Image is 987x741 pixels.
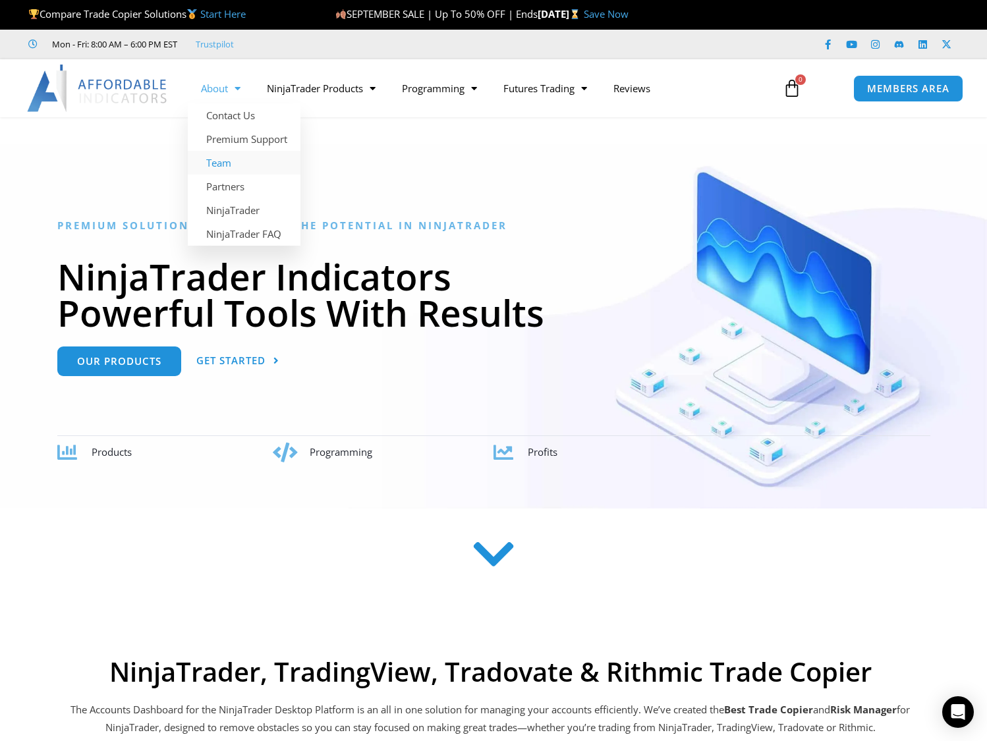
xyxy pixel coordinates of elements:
[570,9,580,19] img: ⌛
[584,7,629,20] a: Save Now
[196,36,234,52] a: Trustpilot
[28,7,246,20] span: Compare Trade Copier Solutions
[200,7,246,20] a: Start Here
[528,445,557,458] span: Profits
[188,151,300,175] a: Team
[867,84,949,94] span: MEMBERS AREA
[196,356,266,366] span: Get Started
[29,9,39,19] img: 🏆
[57,346,181,376] a: Our Products
[188,73,770,103] nav: Menu
[69,701,912,738] p: The Accounts Dashboard for the NinjaTrader Desktop Platform is an all in one solution for managin...
[310,445,372,458] span: Programming
[188,103,300,246] ul: About
[254,73,389,103] a: NinjaTrader Products
[188,222,300,246] a: NinjaTrader FAQ
[335,7,538,20] span: SEPTEMBER SALE | Up To 50% OFF | Ends
[57,258,930,331] h1: NinjaTrader Indicators Powerful Tools With Results
[188,127,300,151] a: Premium Support
[188,198,300,222] a: NinjaTrader
[92,445,132,458] span: Products
[490,73,600,103] a: Futures Trading
[795,74,806,85] span: 0
[188,73,254,103] a: About
[724,703,813,716] b: Best Trade Copier
[188,103,300,127] a: Contact Us
[27,65,169,112] img: LogoAI | Affordable Indicators – NinjaTrader
[187,9,197,19] img: 🥇
[538,7,583,20] strong: [DATE]
[69,656,912,688] h2: NinjaTrader, TradingView, Tradovate & Rithmic Trade Copier
[188,175,300,198] a: Partners
[389,73,490,103] a: Programming
[763,69,821,107] a: 0
[942,696,974,728] div: Open Intercom Messenger
[57,219,930,232] h6: Premium Solutions - Unlocking the Potential in NinjaTrader
[853,75,963,102] a: MEMBERS AREA
[830,703,897,716] strong: Risk Manager
[196,346,279,376] a: Get Started
[600,73,663,103] a: Reviews
[77,356,161,366] span: Our Products
[336,9,346,19] img: 🍂
[49,36,177,52] span: Mon - Fri: 8:00 AM – 6:00 PM EST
